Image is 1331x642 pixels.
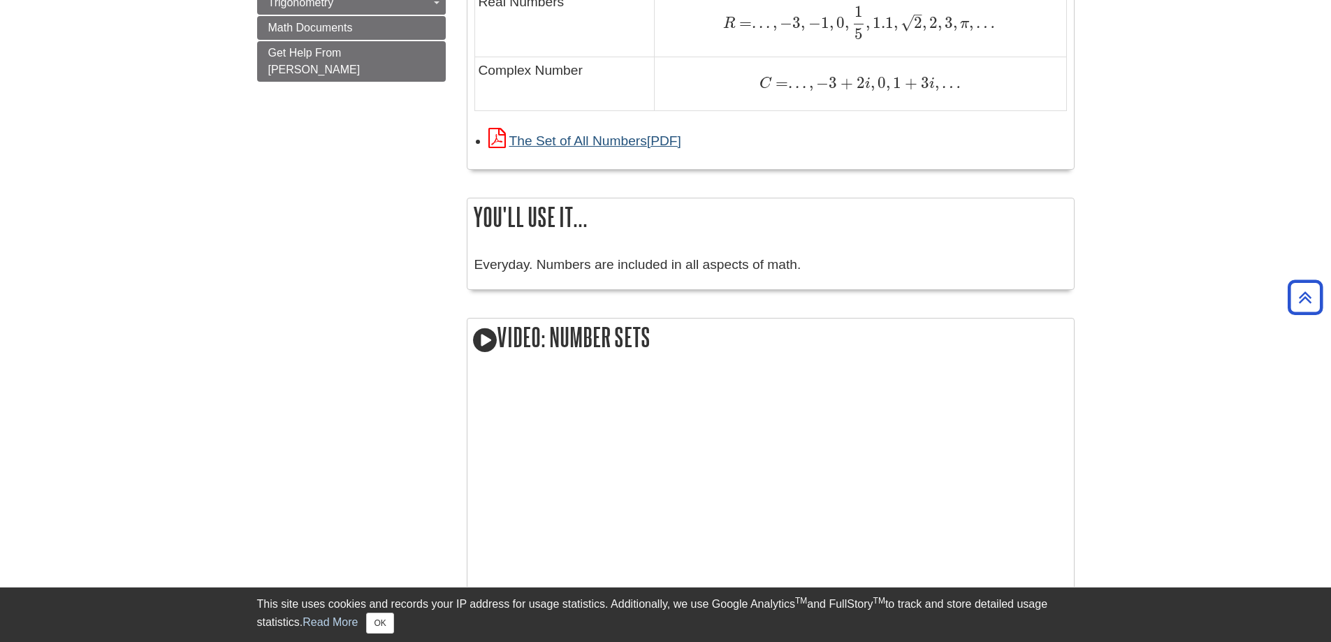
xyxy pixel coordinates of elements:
span: , [886,73,890,92]
iframe: YouTube video player [474,378,866,598]
span: − [813,73,829,92]
span: … [973,13,995,32]
span: √ [901,13,914,32]
span: i [929,76,935,92]
span: 2 [926,13,938,32]
sup: TM [873,596,885,606]
span: – [914,5,922,24]
span: C [759,76,771,92]
span: − [805,13,820,32]
span: 1.1 [870,13,894,32]
span: = [771,73,788,92]
span: 0 [834,13,845,32]
span: , [770,13,777,32]
span: . [752,13,756,32]
td: Complex Number [474,57,655,110]
span: . [792,73,799,92]
span: − [777,13,792,32]
span: 3 [917,73,929,92]
span: , [829,13,834,32]
span: , [953,13,957,32]
span: = [735,13,752,32]
span: . [799,73,806,92]
span: , [871,73,875,92]
span: , [938,13,942,32]
span: 5 [854,24,863,43]
span: 3 [829,73,837,92]
span: 1 [854,2,863,21]
span: , [806,73,813,92]
span: i [865,76,871,92]
span: 2 [914,13,922,32]
a: Link opens in new window [488,133,681,148]
p: Everyday. Numbers are included in all aspects of math. [474,255,1067,275]
span: , [845,13,849,32]
span: 1 [821,13,829,32]
button: Close [366,613,393,634]
span: + [901,73,917,92]
span: , [801,13,805,32]
span: + [837,73,853,92]
span: . [756,13,763,32]
span: 0 [875,73,886,92]
a: Read More [303,616,358,628]
a: Back to Top [1283,288,1328,307]
a: Math Documents [257,16,446,40]
span: Math Documents [268,22,353,34]
span: R [723,16,735,31]
span: π [957,16,969,31]
h2: Video: Number Sets [467,319,1074,358]
span: , [894,13,898,32]
span: , [922,13,926,32]
span: 3 [792,13,801,32]
span: . [788,73,792,92]
span: … [939,73,961,92]
span: 3 [942,13,953,32]
span: Get Help From [PERSON_NAME] [268,47,361,75]
a: Get Help From [PERSON_NAME] [257,41,446,82]
span: 1 [890,73,901,92]
span: , [969,13,973,32]
span: , [935,73,939,92]
span: , [866,13,870,32]
h2: You'll use it... [467,198,1074,235]
span: 2 [853,73,865,92]
sup: TM [795,596,807,606]
div: This site uses cookies and records your IP address for usage statistics. Additionally, we use Goo... [257,596,1075,634]
span: . [763,13,770,32]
